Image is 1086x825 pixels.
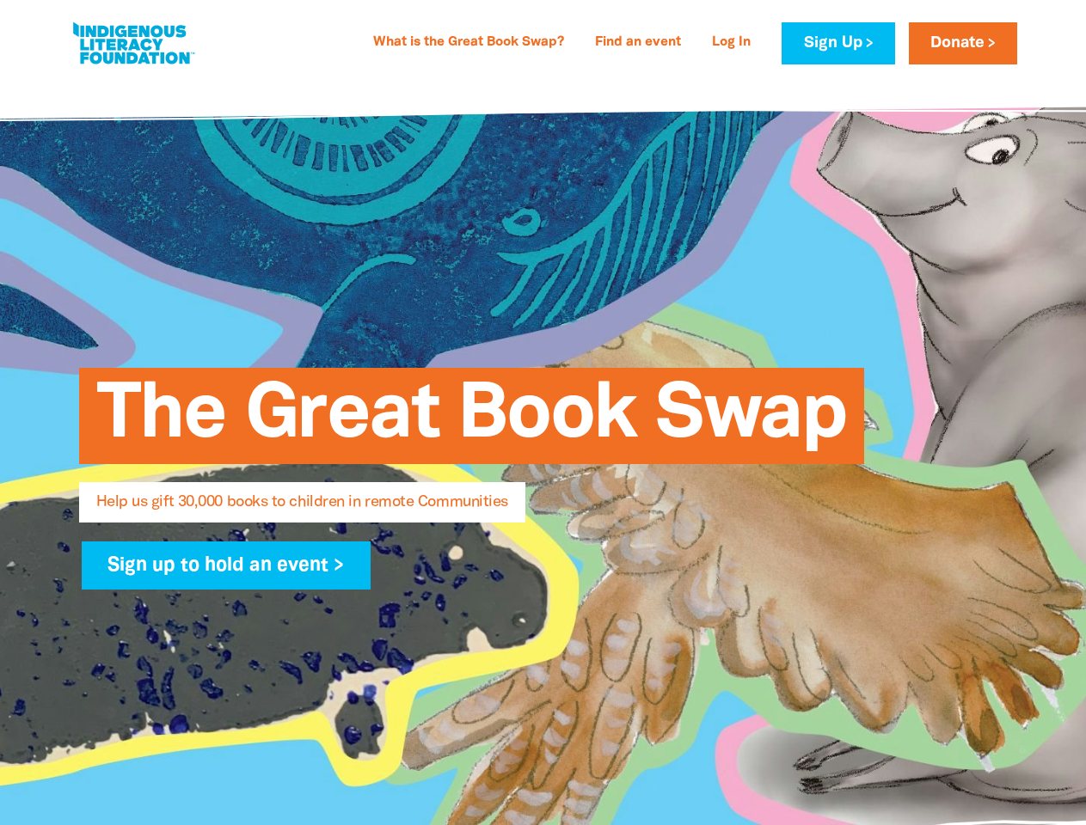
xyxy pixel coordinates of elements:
span: Help us gift 30,000 books to children in remote Communities [96,495,508,522]
a: What is the Great Book Swap? [363,29,574,57]
a: Log In [702,29,761,57]
a: Donate [909,22,1017,64]
a: Find an event [585,29,691,57]
a: Sign up to hold an event > [82,541,371,590]
a: Sign Up [782,22,894,64]
span: The Great Book Swap [96,381,847,464]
